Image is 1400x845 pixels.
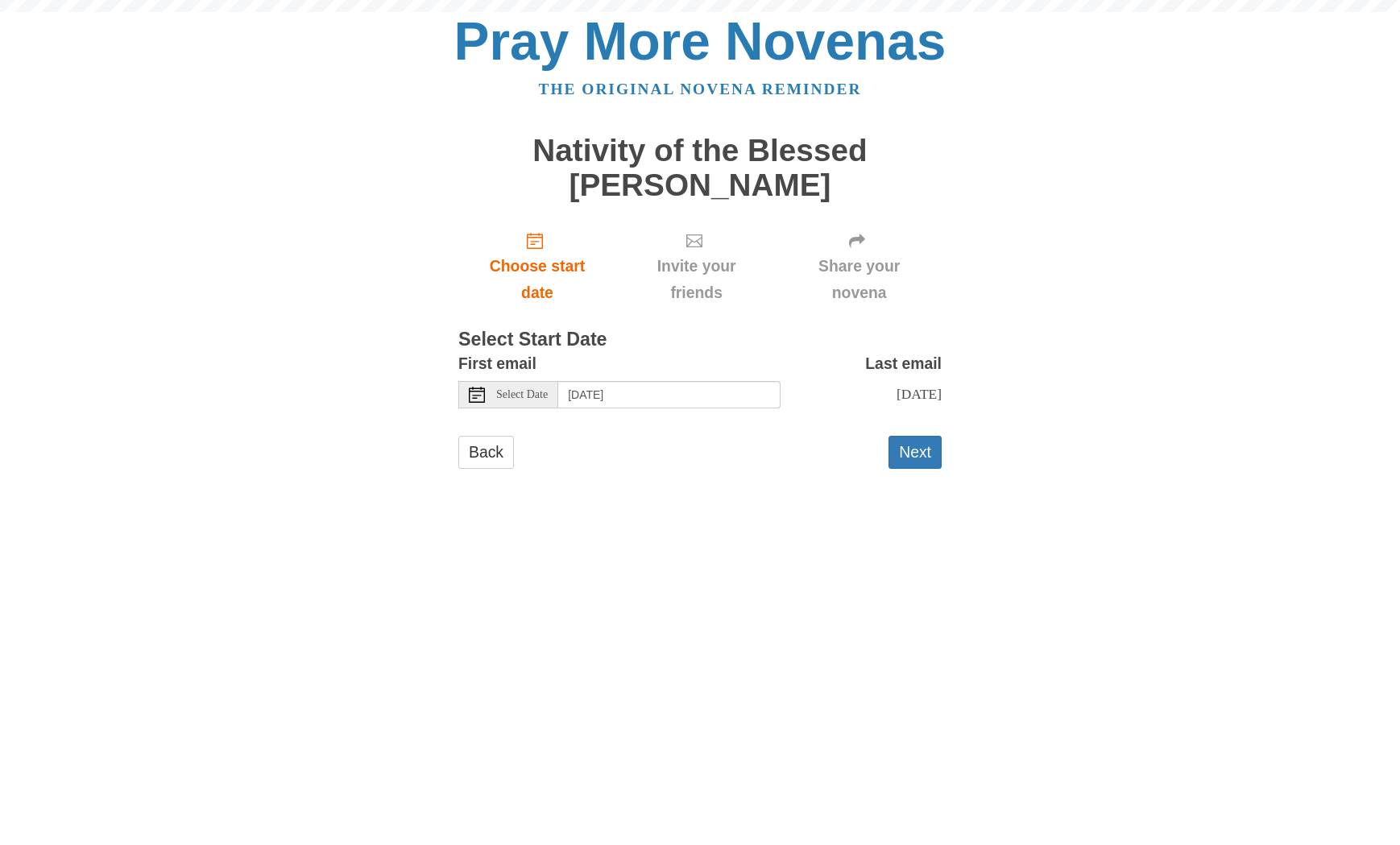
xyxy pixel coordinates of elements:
[865,350,942,377] label: Last email
[458,134,942,202] h1: Nativity of the Blessed [PERSON_NAME]
[539,81,862,97] a: The original novena reminder
[897,386,942,402] span: [DATE]
[888,436,942,469] button: Next
[458,350,536,377] label: First email
[616,218,777,314] div: Click "Next" to confirm your start date first.
[777,218,942,314] div: Click "Next" to confirm your start date first.
[454,11,946,71] a: Pray More Novenas
[632,253,760,306] span: Invite your friends
[496,389,548,400] span: Select Date
[458,329,942,350] h3: Select Start Date
[474,253,600,306] span: Choose start date
[458,436,514,469] a: Back
[793,253,926,306] span: Share your novena
[458,218,616,314] a: Choose start date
